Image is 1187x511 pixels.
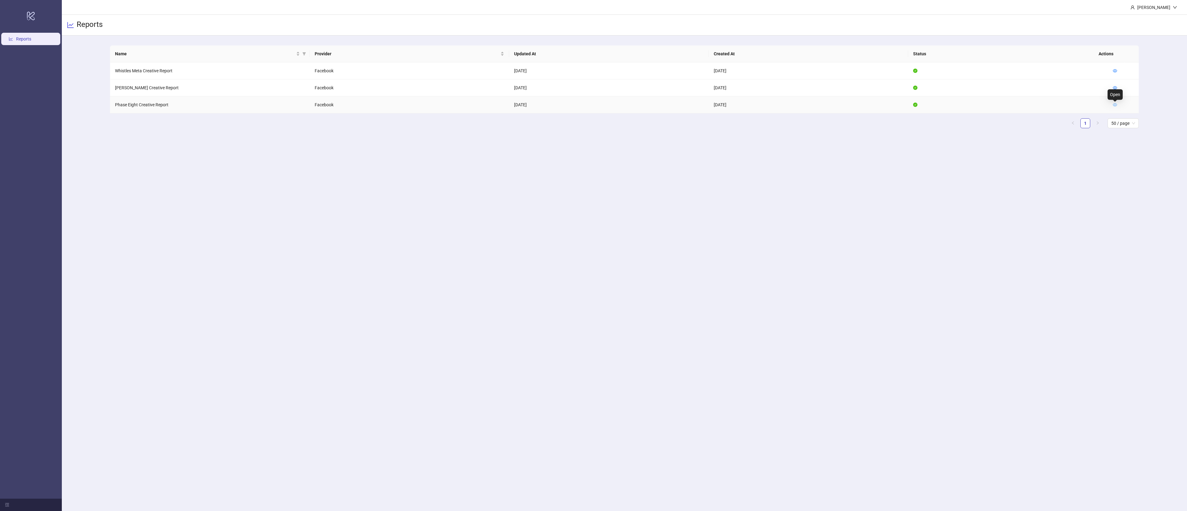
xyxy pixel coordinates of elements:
span: 50 / page [1111,119,1135,128]
td: Phase Eight Creative Report [110,96,310,113]
span: Provider [315,50,500,57]
span: eye [1113,86,1117,90]
td: [DATE] [709,79,908,96]
span: check-circle [913,103,917,107]
td: [DATE] [709,96,908,113]
a: 1 [1081,119,1090,128]
span: menu-fold [5,503,9,507]
span: check-circle [913,69,917,73]
span: Name [115,50,295,57]
td: Facebook [310,62,509,79]
td: [DATE] [509,96,709,113]
div: Open [1108,89,1123,100]
td: [PERSON_NAME] Creative Report [110,79,310,96]
a: eye [1113,85,1117,90]
th: Provider [310,45,509,62]
span: left [1071,121,1075,125]
button: right [1093,118,1103,128]
span: down [1173,5,1177,10]
span: eye [1113,103,1117,107]
span: right [1096,121,1100,125]
li: 1 [1080,118,1090,128]
span: line-chart [67,21,74,29]
td: Whistles Meta Creative Report [110,62,310,79]
th: Name [110,45,310,62]
a: eye [1113,68,1117,73]
td: [DATE] [509,79,709,96]
td: [DATE] [509,62,709,79]
span: eye [1113,69,1117,73]
div: [PERSON_NAME] [1135,4,1173,11]
div: Page Size [1108,118,1139,128]
th: Actions [1094,45,1125,62]
a: eye [1113,102,1117,107]
th: Created At [709,45,908,62]
span: user [1130,5,1135,10]
span: filter [301,49,307,58]
span: check-circle [913,86,917,90]
th: Status [908,45,1108,62]
span: filter [302,52,306,56]
th: Updated At [509,45,709,62]
li: Next Page [1093,118,1103,128]
td: Facebook [310,96,509,113]
button: left [1068,118,1078,128]
li: Previous Page [1068,118,1078,128]
td: [DATE] [709,62,908,79]
a: Reports [16,36,31,41]
td: Facebook [310,79,509,96]
h3: Reports [77,20,103,30]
